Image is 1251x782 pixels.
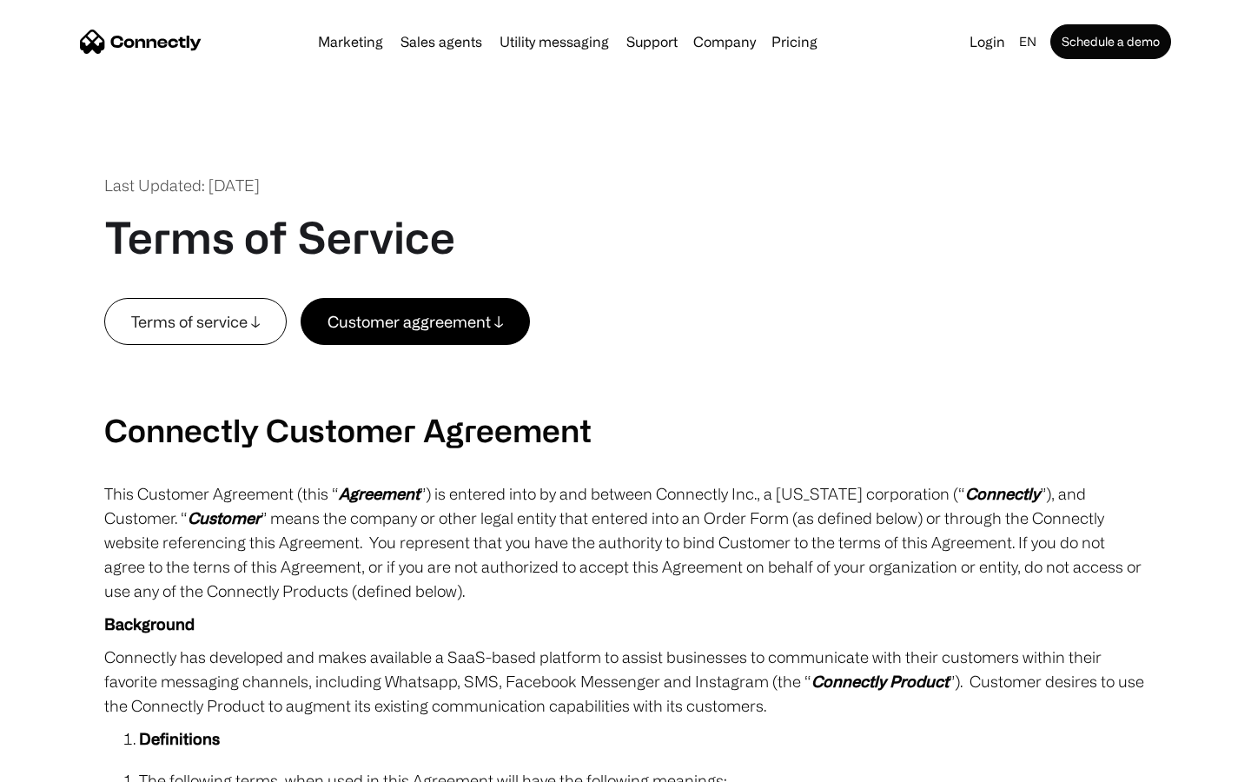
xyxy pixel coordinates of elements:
[17,750,104,776] aside: Language selected: English
[764,35,824,49] a: Pricing
[311,35,390,49] a: Marketing
[104,345,1147,369] p: ‍
[188,509,261,527] em: Customer
[963,30,1012,54] a: Login
[104,645,1147,718] p: Connectly has developed and makes available a SaaS-based platform to assist businesses to communi...
[35,752,104,776] ul: Language list
[131,309,260,334] div: Terms of service ↓
[339,485,420,502] em: Agreement
[104,211,455,263] h1: Terms of Service
[1019,30,1036,54] div: en
[104,174,260,197] div: Last Updated: [DATE]
[811,673,949,690] em: Connectly Product
[965,485,1040,502] em: Connectly
[394,35,489,49] a: Sales agents
[693,30,756,54] div: Company
[104,411,1147,448] h2: Connectly Customer Agreement
[619,35,685,49] a: Support
[104,378,1147,402] p: ‍
[328,309,503,334] div: Customer aggreement ↓
[104,615,195,633] strong: Background
[139,730,220,747] strong: Definitions
[1050,24,1171,59] a: Schedule a demo
[493,35,616,49] a: Utility messaging
[104,481,1147,603] p: This Customer Agreement (this “ ”) is entered into by and between Connectly Inc., a [US_STATE] co...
